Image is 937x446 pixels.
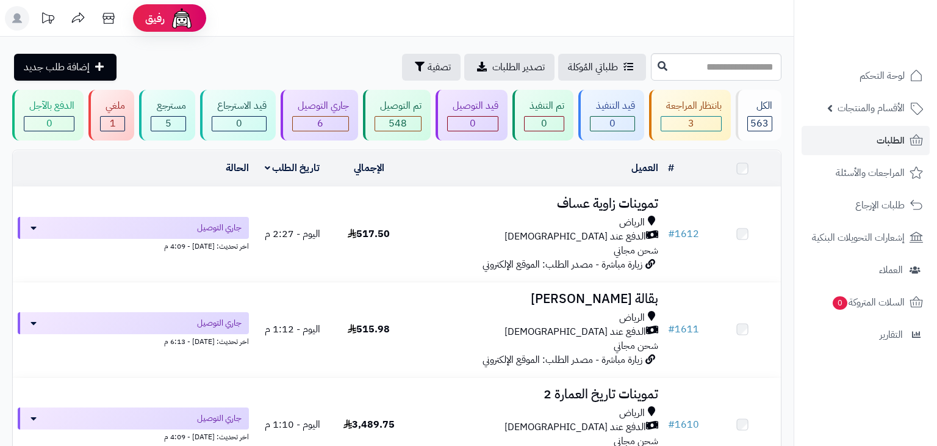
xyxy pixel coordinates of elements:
span: الرياض [619,406,645,420]
div: اخر تحديث: [DATE] - 4:09 م [18,430,249,442]
span: التقارير [880,326,903,343]
span: الأقسام والمنتجات [838,100,905,117]
a: إشعارات التحويلات البنكية [802,223,930,252]
div: 0 [525,117,564,131]
span: رفيق [145,11,165,26]
span: شحن مجاني [614,243,658,258]
a: قيد الاسترجاع 0 [198,90,278,141]
a: تحديثات المنصة [32,6,63,34]
span: 0 [609,116,616,131]
h3: تموينات زاوية عساف [412,197,658,211]
a: قيد التوصيل 0 [433,90,510,141]
div: 3 [661,117,721,131]
a: الطلبات [802,126,930,155]
div: مسترجع [151,99,185,113]
span: الرياض [619,311,645,325]
a: # [668,161,674,175]
div: بانتظار المراجعة [661,99,722,113]
a: بانتظار المراجعة 3 [647,90,733,141]
a: الدفع بالآجل 0 [10,90,86,141]
span: # [668,322,675,337]
a: المراجعات والأسئلة [802,158,930,188]
a: #1612 [668,227,699,241]
span: المراجعات والأسئلة [836,164,905,181]
span: 515.98 [348,322,390,337]
div: تم التنفيذ [524,99,564,113]
a: الحالة [226,161,249,175]
span: طلباتي المُوكلة [568,60,618,75]
button: تصفية [402,54,461,81]
span: تصفية [428,60,451,75]
span: الدفع عند [DEMOGRAPHIC_DATA] [504,230,646,244]
div: 0 [24,117,74,131]
span: الرياض [619,216,645,230]
a: السلات المتروكة0 [802,288,930,317]
a: الكل563 [733,90,784,141]
span: الطلبات [877,132,905,149]
a: مسترجع 5 [137,90,197,141]
span: 1 [110,116,116,131]
span: 0 [46,116,52,131]
a: العميل [631,161,658,175]
div: قيد التوصيل [447,99,498,113]
a: قيد التنفيذ 0 [576,90,646,141]
span: 517.50 [348,227,390,241]
span: الدفع عند [DEMOGRAPHIC_DATA] [504,325,646,339]
a: تم التنفيذ 0 [510,90,576,141]
div: الدفع بالآجل [24,99,74,113]
span: 548 [389,116,407,131]
div: 0 [212,117,266,131]
a: لوحة التحكم [802,61,930,90]
div: قيد التنفيذ [590,99,634,113]
a: تاريخ الطلب [265,161,320,175]
a: التقارير [802,320,930,349]
span: اليوم - 1:10 م [265,417,320,432]
span: السلات المتروكة [831,294,905,311]
span: 563 [750,116,769,131]
div: الكل [747,99,772,113]
span: 3,489.75 [343,417,395,432]
span: زيارة مباشرة - مصدر الطلب: الموقع الإلكتروني [483,257,642,272]
a: ملغي 1 [86,90,137,141]
span: # [668,227,675,241]
span: 5 [165,116,171,131]
span: 0 [541,116,547,131]
span: زيارة مباشرة - مصدر الطلب: الموقع الإلكتروني [483,353,642,367]
span: العملاء [879,261,903,279]
a: إضافة طلب جديد [14,54,117,81]
span: 0 [470,116,476,131]
img: ai-face.png [170,6,194,31]
div: ملغي [100,99,125,113]
a: جاري التوصيل 6 [278,90,361,141]
span: 0 [833,296,847,310]
a: تصدير الطلبات [464,54,555,81]
a: #1610 [668,417,699,432]
div: 5 [151,117,185,131]
a: تم التوصيل 548 [361,90,433,141]
div: 0 [448,117,498,131]
div: 0 [591,117,634,131]
span: إضافة طلب جديد [24,60,90,75]
span: اليوم - 2:27 م [265,227,320,241]
span: الدفع عند [DEMOGRAPHIC_DATA] [504,420,646,434]
div: اخر تحديث: [DATE] - 4:09 م [18,239,249,252]
a: الإجمالي [354,161,384,175]
h3: بقالة [PERSON_NAME] [412,292,658,306]
a: طلباتي المُوكلة [558,54,646,81]
div: تم التوصيل [375,99,422,113]
span: لوحة التحكم [860,67,905,84]
div: جاري التوصيل [292,99,349,113]
span: إشعارات التحويلات البنكية [812,229,905,246]
span: # [668,417,675,432]
a: طلبات الإرجاع [802,191,930,220]
div: 6 [293,117,348,131]
div: 1 [101,117,124,131]
span: 3 [688,116,694,131]
span: اليوم - 1:12 م [265,322,320,337]
span: جاري التوصيل [197,412,242,425]
span: 0 [236,116,242,131]
span: 6 [317,116,323,131]
h3: تموينات تاريخ العمارة 2 [412,387,658,401]
span: شحن مجاني [614,338,658,353]
span: جاري التوصيل [197,222,242,234]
